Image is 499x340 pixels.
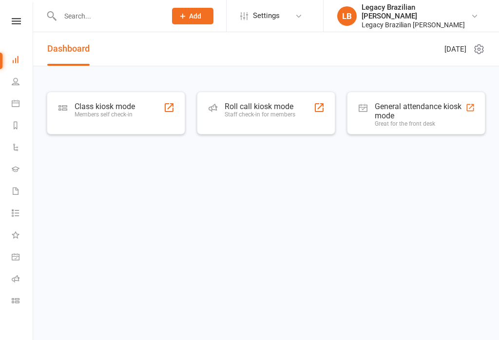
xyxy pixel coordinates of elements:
div: Legacy Brazilian [PERSON_NAME] [362,3,471,20]
a: Reports [12,115,34,137]
span: [DATE] [444,43,466,55]
div: Staff check-in for members [225,111,295,118]
div: Legacy Brazilian [PERSON_NAME] [362,20,471,29]
span: Settings [253,5,280,27]
a: General attendance kiosk mode [12,247,34,269]
a: Class kiosk mode [12,291,34,313]
div: LB [337,6,357,26]
input: Search... [57,9,159,23]
a: Dashboard [47,32,90,66]
div: Class kiosk mode [75,102,135,111]
a: People [12,72,34,94]
div: Great for the front desk [375,120,465,127]
a: Calendar [12,94,34,115]
div: Roll call kiosk mode [225,102,295,111]
div: General attendance kiosk mode [375,102,465,120]
a: Dashboard [12,50,34,72]
div: Members self check-in [75,111,135,118]
a: What's New [12,225,34,247]
button: Add [172,8,213,24]
a: Roll call kiosk mode [12,269,34,291]
span: Add [189,12,201,20]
